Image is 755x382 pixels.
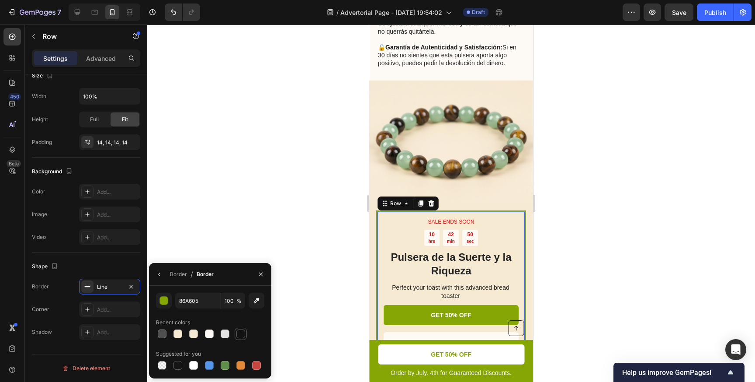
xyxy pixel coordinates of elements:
button: Show survey - Help us improve GemPages! [622,367,736,378]
p: 7 [57,7,61,18]
div: Suggested for you [156,350,201,358]
button: Save [665,4,693,21]
button: 7 [3,4,65,21]
button: Publish [697,4,734,21]
span: Full [90,116,99,123]
p: Settings [43,54,68,63]
div: Beta [7,160,21,167]
div: Size [32,70,55,82]
div: Image [32,210,47,218]
div: 14, 14, 14, 14 [97,139,138,147]
div: Corner [32,305,49,313]
div: Publish [704,8,726,17]
div: Line [97,283,122,291]
span: / [190,269,193,280]
div: Open Intercom Messenger [725,339,746,360]
div: 450 [8,93,21,100]
span: / [336,8,339,17]
p: Row [42,31,117,42]
div: Border [32,283,49,291]
div: Undo/Redo [165,4,200,21]
div: Background [32,166,74,178]
div: Add... [97,329,138,336]
div: Shape [32,261,60,273]
span: Advertorial Page - [DATE] 19:54:02 [340,8,442,17]
div: Video [32,233,46,241]
div: Width [32,92,46,100]
span: Fit [122,116,128,123]
div: Add... [97,234,138,242]
div: Border [170,270,187,278]
span: Help us improve GemPages! [622,368,725,377]
input: Eg: FFFFFF [175,293,221,308]
span: Save [672,9,686,16]
div: Add... [97,188,138,196]
iframe: Design area [369,25,533,382]
button: Delete element [32,361,140,375]
div: Color [32,188,45,196]
span: % [236,297,242,305]
p: Advanced [86,54,116,63]
div: Add... [97,211,138,219]
div: Border [197,270,214,278]
div: Recent colors [156,319,190,326]
input: Auto [80,88,140,104]
div: Padding [32,138,52,146]
div: Add... [97,306,138,314]
div: Height [32,116,48,123]
div: Delete element [62,363,110,374]
span: Draft [472,8,485,16]
div: Shadow [32,328,52,336]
